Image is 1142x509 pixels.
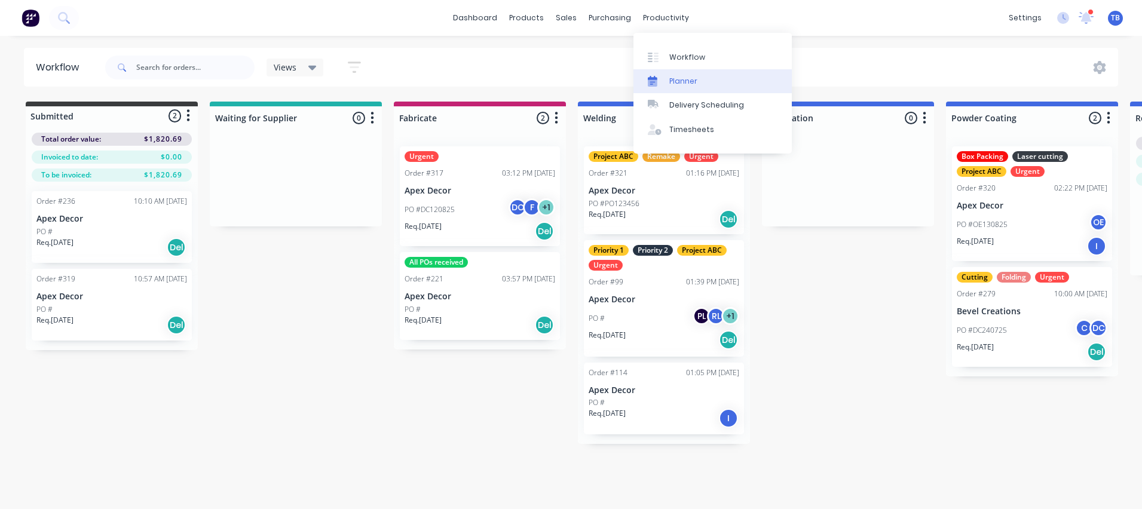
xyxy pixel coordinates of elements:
[36,196,75,207] div: Order #236
[589,313,605,324] p: PO #
[589,277,623,287] div: Order #99
[589,295,739,305] p: Apex Decor
[669,124,714,135] div: Timesheets
[502,274,555,284] div: 03:57 PM [DATE]
[589,408,626,419] p: Req. [DATE]
[719,330,738,349] div: Del
[583,9,637,27] div: purchasing
[669,100,744,111] div: Delivery Scheduling
[1089,213,1107,231] div: OE
[957,183,996,194] div: Order #320
[589,330,626,341] p: Req. [DATE]
[41,170,91,180] span: To be invoiced:
[589,151,638,162] div: Project ABC
[589,397,605,408] p: PO #
[633,93,792,117] a: Delivery Scheduling
[405,151,439,162] div: Urgent
[32,269,192,341] div: Order #31910:57 AM [DATE]Apex DecorPO #Req.[DATE]Del
[1035,272,1069,283] div: Urgent
[997,272,1031,283] div: Folding
[503,9,550,27] div: products
[1012,151,1068,162] div: Laser cutting
[589,168,627,179] div: Order #321
[509,198,526,216] div: DC
[957,289,996,299] div: Order #279
[952,267,1112,367] div: CuttingFoldingUrgentOrder #27910:00 AM [DATE]Bevel CreationsPO #DC240725CDCReq.[DATE]Del
[167,315,186,335] div: Del
[686,168,739,179] div: 01:16 PM [DATE]
[721,307,739,325] div: + 1
[400,252,560,340] div: All POs receivedOrder #22103:57 PM [DATE]Apex DecorPO #Req.[DATE]Del
[1111,13,1120,23] span: TB
[957,236,994,247] p: Req. [DATE]
[633,118,792,142] a: Timesheets
[589,260,623,271] div: Urgent
[167,238,186,257] div: Del
[957,306,1107,317] p: Bevel Creations
[161,152,182,162] span: $0.00
[405,257,468,268] div: All POs received
[1089,319,1107,337] div: DC
[957,272,993,283] div: Cutting
[589,385,739,395] p: Apex Decor
[405,274,443,284] div: Order #221
[677,245,727,256] div: Project ABC
[405,304,421,315] p: PO #
[1011,166,1045,177] div: Urgent
[36,274,75,284] div: Order #319
[405,315,442,326] p: Req. [DATE]
[693,307,711,325] div: PL
[134,196,187,207] div: 10:10 AM [DATE]
[584,146,744,234] div: Project ABCRemakeUrgentOrder #32101:16 PM [DATE]Apex DecorPO #PO123456Req.[DATE]Del
[36,292,187,302] p: Apex Decor
[589,245,629,256] div: Priority 1
[41,134,101,145] span: Total order value:
[405,204,455,215] p: PO #DC120825
[537,198,555,216] div: + 1
[686,277,739,287] div: 01:39 PM [DATE]
[41,152,98,162] span: Invoiced to date:
[36,237,74,248] p: Req. [DATE]
[447,9,503,27] a: dashboard
[1054,183,1107,194] div: 02:22 PM [DATE]
[957,201,1107,211] p: Apex Decor
[957,219,1008,230] p: PO #OE130825
[633,45,792,69] a: Workflow
[589,367,627,378] div: Order #114
[550,9,583,27] div: sales
[405,186,555,196] p: Apex Decor
[669,52,705,63] div: Workflow
[405,221,442,232] p: Req. [DATE]
[669,76,697,87] div: Planner
[535,315,554,335] div: Del
[707,307,725,325] div: RL
[1075,319,1093,337] div: C
[36,315,74,326] p: Req. [DATE]
[136,56,255,79] input: Search for orders...
[400,146,560,246] div: UrgentOrder #31703:12 PM [DATE]Apex DecorPO #DC120825DCF+1Req.[DATE]Del
[36,60,85,75] div: Workflow
[584,240,744,357] div: Priority 1Priority 2Project ABCUrgentOrder #9901:39 PM [DATE]Apex DecorPO #PLRL+1Req.[DATE]Del
[134,274,187,284] div: 10:57 AM [DATE]
[957,342,994,352] p: Req. [DATE]
[36,214,187,224] p: Apex Decor
[957,151,1008,162] div: Box Packing
[502,168,555,179] div: 03:12 PM [DATE]
[1087,237,1106,256] div: I
[719,210,738,229] div: Del
[686,367,739,378] div: 01:05 PM [DATE]
[535,222,554,241] div: Del
[1054,289,1107,299] div: 10:00 AM [DATE]
[589,198,639,209] p: PO #PO123456
[36,226,53,237] p: PO #
[633,245,673,256] div: Priority 2
[32,191,192,263] div: Order #23610:10 AM [DATE]Apex DecorPO #Req.[DATE]Del
[1003,9,1048,27] div: settings
[36,304,53,315] p: PO #
[405,292,555,302] p: Apex Decor
[957,166,1006,177] div: Project ABC
[719,409,738,428] div: I
[589,209,626,220] p: Req. [DATE]
[637,9,695,27] div: productivity
[22,9,39,27] img: Factory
